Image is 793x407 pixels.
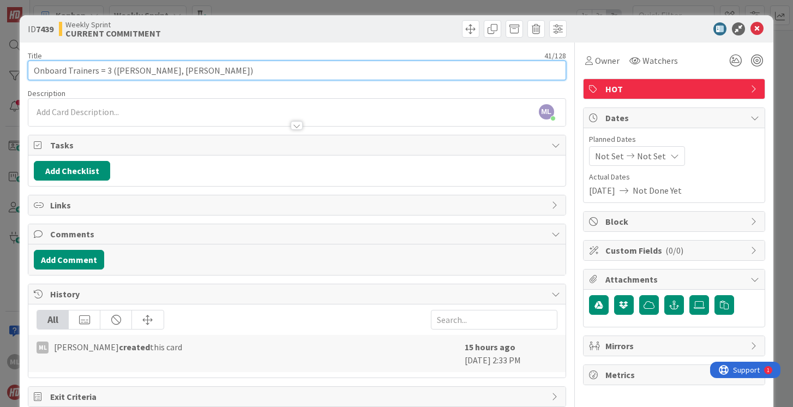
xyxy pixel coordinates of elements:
[605,215,745,228] span: Block
[65,29,161,38] b: CURRENT COMMITMENT
[34,250,104,270] button: Add Comment
[665,245,683,256] span: ( 0/0 )
[28,51,42,61] label: Title
[605,111,745,124] span: Dates
[539,104,554,119] span: ML
[50,139,545,152] span: Tasks
[34,161,110,181] button: Add Checklist
[54,340,182,354] span: [PERSON_NAME] this card
[605,339,745,352] span: Mirrors
[37,342,49,354] div: ML
[605,273,745,286] span: Attachments
[605,82,745,95] span: HOT
[50,199,545,212] span: Links
[50,390,545,403] span: Exit Criteria
[465,340,557,367] div: [DATE] 2:33 PM
[431,310,557,330] input: Search...
[637,149,666,163] span: Not Set
[465,342,515,352] b: 15 hours ago
[65,20,161,29] span: Weekly Sprint
[28,22,53,35] span: ID
[605,244,745,257] span: Custom Fields
[50,288,545,301] span: History
[589,184,615,197] span: [DATE]
[642,54,678,67] span: Watchers
[589,171,759,183] span: Actual Dates
[595,149,624,163] span: Not Set
[595,54,620,67] span: Owner
[605,368,745,381] span: Metrics
[633,184,682,197] span: Not Done Yet
[45,51,566,61] div: 41 / 128
[589,134,759,145] span: Planned Dates
[37,310,69,329] div: All
[23,2,50,15] span: Support
[28,88,65,98] span: Description
[119,342,150,352] b: created
[50,228,545,241] span: Comments
[57,4,59,13] div: 1
[36,23,53,34] b: 7439
[28,61,566,80] input: type card name here...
